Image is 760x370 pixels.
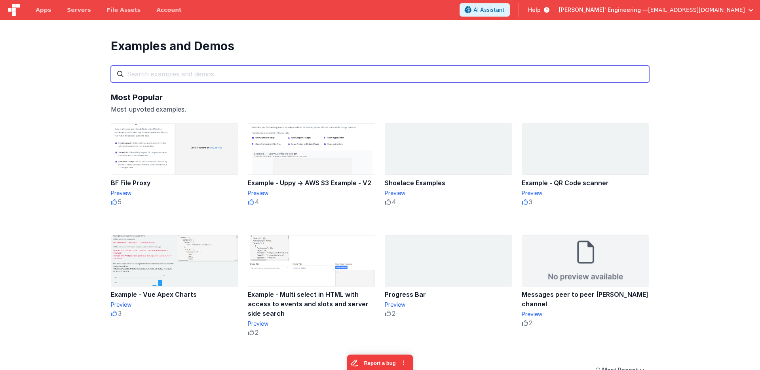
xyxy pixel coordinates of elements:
[385,301,512,309] div: Preview
[255,328,258,337] span: 2
[559,6,648,14] span: [PERSON_NAME]' Engineering —
[255,197,259,207] span: 4
[473,6,505,14] span: AI Assistant
[385,178,512,188] div: Shoelace Examples
[522,290,649,309] div: Messages peer to peer [PERSON_NAME] channel
[529,318,532,328] span: 2
[118,309,122,318] span: 3
[385,189,512,197] div: Preview
[248,178,375,188] div: Example - Uppy → AWS S3 Example - V2
[248,290,375,318] div: Example - Multi select in HTML with access to events and slots and server side search
[111,39,649,53] div: Examples and Demos
[36,6,51,14] span: Apps
[648,6,745,14] span: [EMAIL_ADDRESS][DOMAIN_NAME]
[111,189,238,197] div: Preview
[248,320,375,328] div: Preview
[111,178,238,188] div: BF File Proxy
[528,6,541,14] span: Help
[111,104,649,114] div: Most upvoted examples.
[385,290,512,299] div: Progress Bar
[111,290,238,299] div: Example - Vue Apex Charts
[559,6,754,14] button: [PERSON_NAME]' Engineering — [EMAIL_ADDRESS][DOMAIN_NAME]
[111,301,238,309] div: Preview
[248,189,375,197] div: Preview
[522,310,649,318] div: Preview
[67,6,91,14] span: Servers
[392,197,396,207] span: 4
[522,178,649,188] div: Example - QR Code scanner
[522,189,649,197] div: Preview
[529,197,532,207] span: 3
[111,92,649,103] div: Most Popular
[392,309,395,318] span: 2
[107,6,141,14] span: File Assets
[118,197,122,207] span: 5
[460,3,510,17] button: AI Assistant
[111,66,649,82] input: Search examples and demos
